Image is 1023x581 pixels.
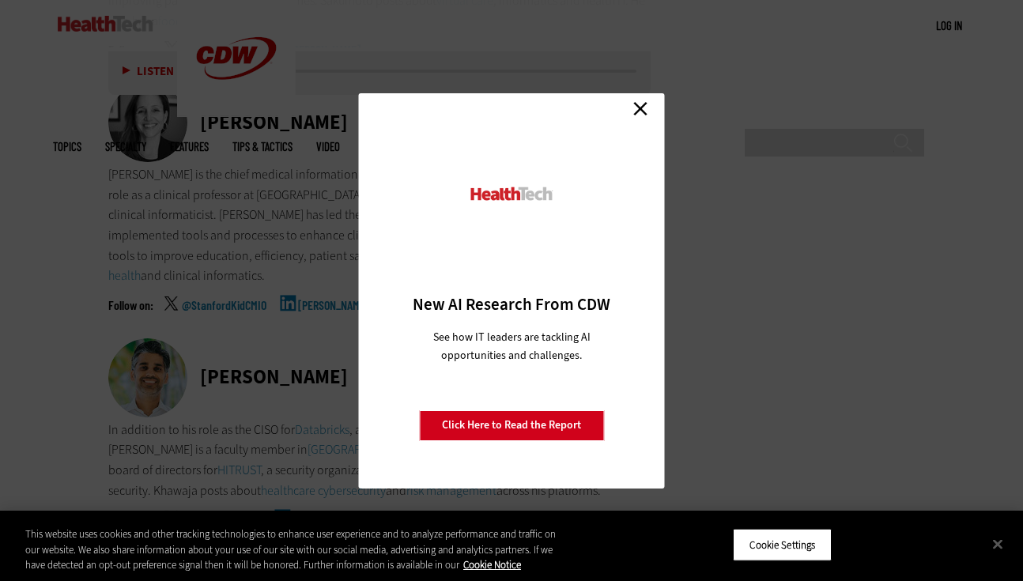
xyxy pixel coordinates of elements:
a: Click Here to Read the Report [419,410,604,440]
button: Close [980,526,1015,561]
h3: New AI Research From CDW [387,293,637,315]
img: HealthTech_0.png [469,186,555,202]
div: This website uses cookies and other tracking technologies to enhance user experience and to analy... [25,526,563,573]
a: Close [629,97,652,121]
a: More information about your privacy [463,558,521,572]
button: Cookie Settings [733,528,832,561]
p: See how IT leaders are tackling AI opportunities and challenges. [414,328,610,364]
